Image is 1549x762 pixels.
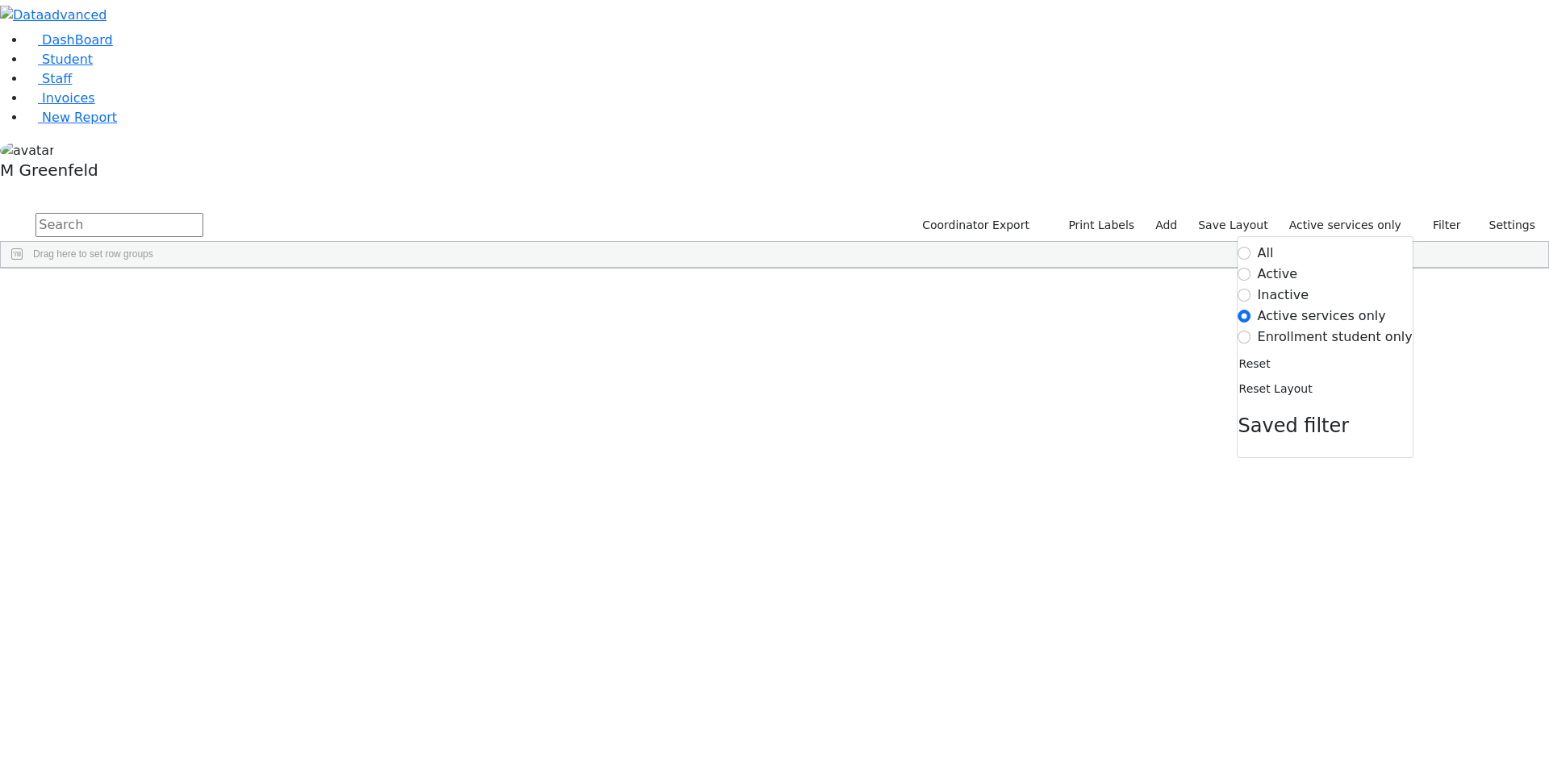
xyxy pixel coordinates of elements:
span: Invoices [42,90,95,106]
button: Filter [1412,213,1468,238]
a: New Report [26,110,117,125]
span: DashBoard [42,32,113,48]
span: Student [42,52,93,67]
a: Student [26,52,93,67]
span: New Report [42,110,117,125]
button: Settings [1468,213,1543,238]
a: DashBoard [26,32,113,48]
button: Save Layout [1191,213,1275,238]
button: Reset [1238,352,1271,377]
label: All [1258,244,1274,263]
span: Saved filter [1238,414,1350,437]
label: Enrollment student only [1258,327,1413,347]
label: Active services only [1282,213,1409,238]
label: Active services only [1258,306,1386,326]
span: Staff [42,71,72,86]
a: Staff [26,71,72,86]
button: Reset Layout [1238,377,1313,402]
input: Enrollment student only [1238,331,1251,344]
button: Coordinator Export [912,213,1037,238]
a: Invoices [26,90,95,106]
input: All [1238,247,1251,260]
label: Inactive [1258,285,1309,305]
input: Active [1238,268,1251,281]
input: Search [35,213,203,237]
a: Add [1148,213,1184,238]
input: Inactive [1238,289,1251,302]
span: Drag here to set row groups [33,248,153,260]
input: Active services only [1238,310,1251,323]
button: Print Labels [1050,213,1142,238]
label: Active [1258,264,1298,284]
div: Settings [1238,236,1413,458]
